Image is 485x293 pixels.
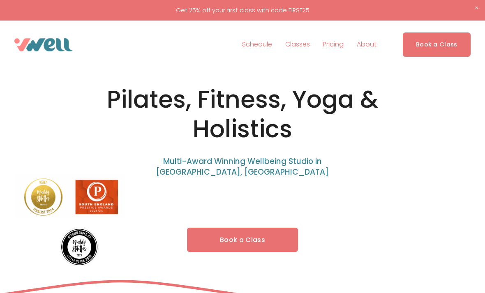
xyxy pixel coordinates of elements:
[72,85,413,144] h1: Pilates, Fitness, Yoga & Holistics
[403,32,471,57] a: Book a Class
[187,228,298,252] a: Book a Class
[14,38,73,51] img: VWell
[357,38,376,51] a: folder dropdown
[156,156,329,178] span: Multi-Award Winning Wellbeing Studio in [GEOGRAPHIC_DATA], [GEOGRAPHIC_DATA]
[323,38,344,51] a: Pricing
[357,39,376,51] span: About
[242,38,272,51] a: Schedule
[285,39,310,51] span: Classes
[285,38,310,51] a: folder dropdown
